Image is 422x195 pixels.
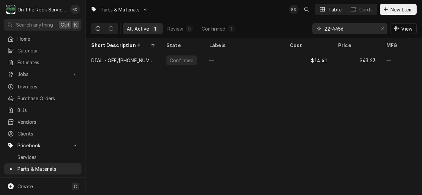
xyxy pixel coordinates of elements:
span: Purchase Orders [17,95,78,102]
span: Parts & Materials [17,165,78,172]
a: Go to Pricebook [4,140,82,151]
div: On The Rock Services [17,6,67,13]
div: $14.41 [284,52,333,68]
a: Go to Parts & Materials [88,4,151,15]
span: New Item [389,6,414,13]
a: Bills [4,105,82,116]
span: Parts & Materials [101,6,140,13]
a: Estimates [4,57,82,68]
button: Search anythingCtrlK [4,19,82,31]
span: Ctrl [61,21,69,28]
span: Invoices [17,83,78,90]
span: Services [17,154,78,161]
a: Services [4,152,82,163]
div: RO [289,5,299,14]
span: Jobs [17,71,68,78]
div: Rich Ortega's Avatar [70,5,80,14]
a: Vendors [4,116,82,127]
span: Create [17,184,33,189]
div: — [204,52,284,68]
div: All Active [127,25,149,32]
div: Confirmed [169,57,194,64]
span: Bills [17,107,78,114]
a: Go to Jobs [4,69,82,80]
a: Purchase Orders [4,93,82,104]
div: Rich Ortega's Avatar [289,5,299,14]
div: Price [338,42,374,49]
div: Table [328,6,341,13]
button: New Item [380,4,417,15]
span: View [400,25,414,32]
div: 0 [188,25,192,32]
div: O [6,5,15,14]
span: Home [17,35,78,42]
button: Erase input [377,23,387,34]
a: Invoices [4,81,82,92]
div: Cards [359,6,373,13]
button: Open search [301,4,312,15]
div: Confirmed [202,25,225,32]
div: 1 [153,25,157,32]
a: Parts & Materials [4,163,82,174]
span: K [74,21,77,28]
span: Clients [17,130,78,137]
a: Miscellaneous [4,175,82,186]
div: $43.23 [333,52,381,68]
div: State [166,42,197,49]
span: Search anything [16,21,53,28]
div: Labels [209,42,279,49]
div: Short Description [91,42,149,49]
a: Home [4,33,82,44]
div: On The Rock Services's Avatar [6,5,15,14]
span: Vendors [17,118,78,125]
span: Pricebook [17,142,68,149]
a: Calendar [4,45,82,56]
span: C [74,183,77,190]
input: Keyword search [324,23,375,34]
a: Clients [4,128,82,139]
div: DIAL - OFF/[PHONE_NUMBER] [91,57,156,64]
div: Review [167,25,183,32]
div: 1 [229,25,233,32]
span: Estimates [17,59,78,66]
button: View [390,23,417,34]
div: RO [70,5,80,14]
div: Cost [290,42,326,49]
span: Calendar [17,47,78,54]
